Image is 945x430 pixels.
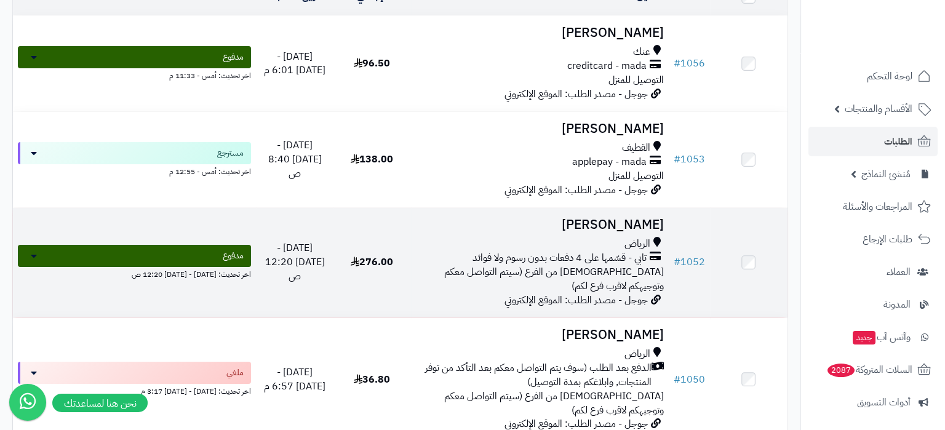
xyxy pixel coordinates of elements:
span: [DEMOGRAPHIC_DATA] من الفرع (سيتم التواصل معكم وتوجيهكم لاقرب فرع لكم) [444,265,664,293]
span: 2087 [827,364,855,377]
span: الرياض [624,347,650,361]
span: التوصيل للمنزل [608,73,664,87]
a: السلات المتروكة2087 [808,355,938,384]
span: جوجل - مصدر الطلب: الموقع الإلكتروني [504,183,648,197]
span: العملاء [887,263,911,281]
a: طلبات الإرجاع [808,225,938,254]
span: المراجعات والأسئلة [843,198,912,215]
span: مدفوع [223,51,244,63]
span: ملغي [226,367,244,379]
span: القطيف [622,141,650,155]
span: جوجل - مصدر الطلب: الموقع الإلكتروني [504,293,648,308]
div: اخر تحديث: أمس - 12:55 م [18,164,251,177]
span: # [674,152,680,167]
span: # [674,255,680,269]
span: creditcard - mada [567,59,647,73]
span: عنك [633,45,650,59]
a: العملاء [808,257,938,287]
span: الدفع بعد الطلب (سوف يتم التواصل معكم بعد التأكد من توفر المنتجات, وابلاغكم بمدة التوصيل) [416,361,652,389]
span: مسترجع [217,147,244,159]
span: [DATE] - [DATE] 6:57 م [264,365,325,394]
a: لوحة التحكم [808,62,938,91]
span: مدفوع [223,250,244,262]
a: #1056 [674,56,705,71]
h3: [PERSON_NAME] [416,328,664,342]
span: 276.00 [351,255,393,269]
div: اخر تحديث: أمس - 11:33 م [18,68,251,81]
h3: [PERSON_NAME] [416,122,664,136]
span: وآتس آب [851,328,911,346]
span: طلبات الإرجاع [863,231,912,248]
a: المراجعات والأسئلة [808,192,938,221]
span: 36.80 [354,372,390,387]
div: اخر تحديث: [DATE] - [DATE] 3:17 م [18,384,251,397]
a: المدونة [808,290,938,319]
span: جديد [853,331,875,344]
a: #1050 [674,372,705,387]
a: أدوات التسويق [808,388,938,417]
span: التوصيل للمنزل [608,169,664,183]
span: [DATE] - [DATE] 12:20 ص [265,241,325,284]
span: أدوات التسويق [857,394,911,411]
h3: [PERSON_NAME] [416,26,664,40]
span: applepay - mada [572,155,647,169]
a: #1053 [674,152,705,167]
h3: [PERSON_NAME] [416,218,664,232]
span: لوحة التحكم [867,68,912,85]
span: الرياض [624,237,650,251]
div: اخر تحديث: [DATE] - [DATE] 12:20 ص [18,267,251,280]
span: المدونة [883,296,911,313]
span: الطلبات [884,133,912,150]
span: السلات المتروكة [826,361,912,378]
span: مُنشئ النماذج [861,165,911,183]
span: 96.50 [354,56,390,71]
a: #1052 [674,255,705,269]
span: الأقسام والمنتجات [845,100,912,117]
span: [DATE] - [DATE] 6:01 م [264,49,325,78]
span: [DATE] - [DATE] 8:40 ص [268,138,322,181]
span: جوجل - مصدر الطلب: الموقع الإلكتروني [504,87,648,102]
span: # [674,372,680,387]
span: تابي - قسّمها على 4 دفعات بدون رسوم ولا فوائد [472,251,647,265]
a: الطلبات [808,127,938,156]
a: وآتس آبجديد [808,322,938,352]
span: # [674,56,680,71]
span: [DEMOGRAPHIC_DATA] من الفرع (سيتم التواصل معكم وتوجيهكم لاقرب فرع لكم) [444,389,664,418]
span: 138.00 [351,152,393,167]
